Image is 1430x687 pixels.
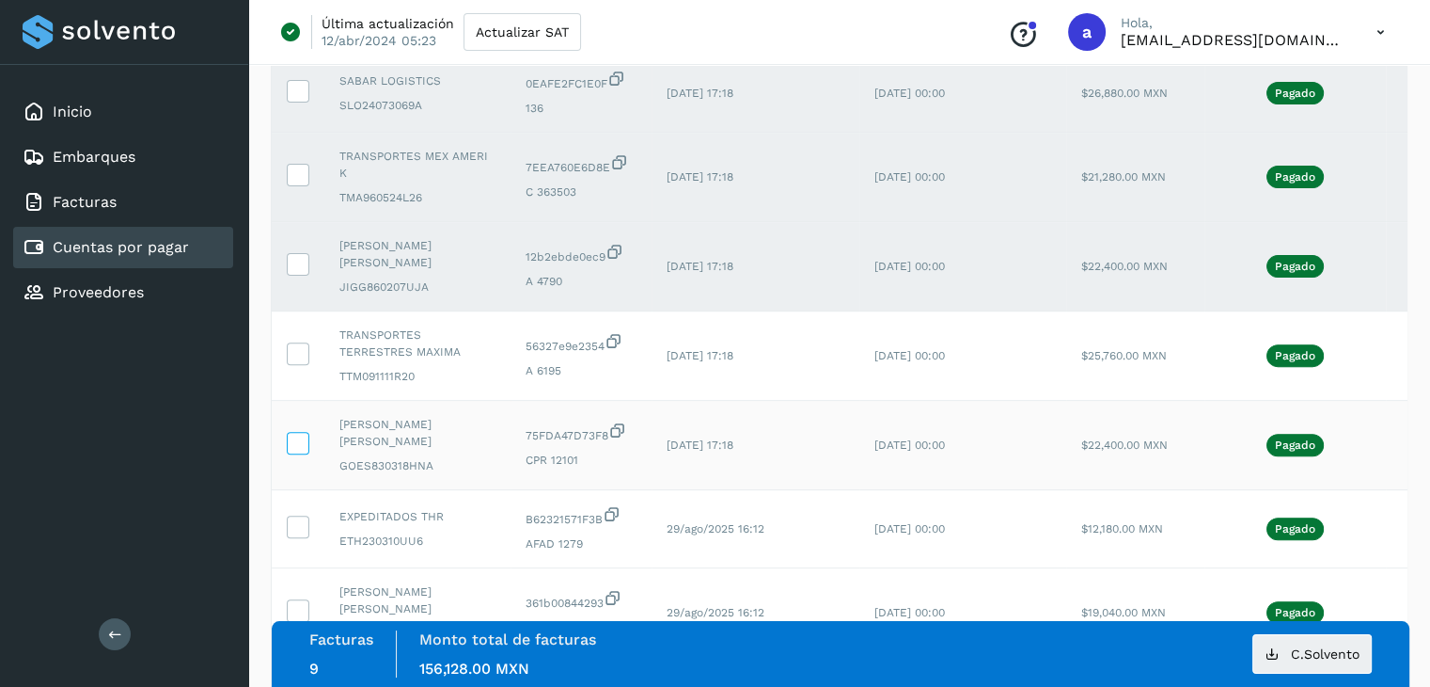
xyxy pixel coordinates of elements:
[53,238,189,256] a: Cuentas por pagar
[1121,31,1346,49] p: admon@logicen.com.mx
[339,97,495,114] span: SLO24073069A
[526,452,636,469] span: CPR 12101
[1275,606,1315,619] p: Pagado
[526,153,636,176] span: 7EEA760E6D8E
[464,13,581,51] button: Actualizar SAT
[526,535,636,552] span: AFAD 1279
[339,583,495,617] span: [PERSON_NAME] [PERSON_NAME]
[667,260,733,273] span: [DATE] 17:18
[526,332,636,355] span: 56327e9e2354
[667,439,733,452] span: [DATE] 17:18
[526,505,636,528] span: B62321571F3B
[874,87,945,100] span: [DATE] 00:00
[874,522,945,535] span: [DATE] 00:00
[1275,260,1315,273] p: Pagado
[419,660,529,678] span: 156,128.00 MXN
[322,15,454,32] p: Última actualización
[339,279,495,296] span: JIGG860207UJA
[1081,522,1163,535] span: $12,180.00 MXN
[476,25,569,39] span: Actualizar SAT
[13,91,233,133] div: Inicio
[667,170,733,184] span: [DATE] 17:18
[874,170,945,184] span: [DATE] 00:00
[13,272,233,313] div: Proveedores
[1252,634,1372,674] button: C.Solvento
[339,237,495,271] span: [PERSON_NAME] [PERSON_NAME]
[667,522,764,535] span: 29/ago/2025 16:12
[667,87,733,100] span: [DATE] 17:18
[322,32,436,49] p: 12/abr/2024 05:23
[13,182,233,223] div: Facturas
[419,631,596,648] label: Monto total de facturas
[339,416,495,450] span: [PERSON_NAME] [PERSON_NAME]
[53,103,92,120] a: Inicio
[13,227,233,268] div: Cuentas por pagar
[1081,260,1168,273] span: $22,400.00 MXN
[874,260,945,273] span: [DATE] 00:00
[526,243,636,265] span: 12b2ebde0ec9
[339,508,495,525] span: EXPEDITADOS THR
[874,439,945,452] span: [DATE] 00:00
[526,184,636,200] span: C 363503
[309,631,373,648] label: Facturas
[1275,349,1315,362] p: Pagado
[1275,87,1315,100] p: Pagado
[309,660,319,678] span: 9
[526,589,636,612] span: 361b00844293
[874,349,945,362] span: [DATE] 00:00
[1081,170,1166,184] span: $21,280.00 MXN
[339,327,495,360] span: TRANSPORTES TERRESTRES MAXIMA
[53,193,117,211] a: Facturas
[13,136,233,178] div: Embarques
[1081,439,1168,452] span: $22,400.00 MXN
[1275,522,1315,535] p: Pagado
[526,100,636,117] span: 136
[339,189,495,206] span: TMA960524L26
[526,70,636,92] span: 0EAFE2FC1E0F
[526,362,636,379] span: A 6195
[1275,439,1315,452] p: Pagado
[526,422,636,444] span: 75FDA47D73F8
[1275,170,1315,184] p: Pagado
[339,368,495,385] span: TTM091111R20
[339,457,495,474] span: GOES830318HNA
[1081,349,1167,362] span: $25,760.00 MXN
[1291,647,1359,661] span: C.Solvento
[526,273,636,290] span: A 4790
[874,606,945,619] span: [DATE] 00:00
[339,533,495,550] span: ETH230310UU6
[339,72,495,89] span: SABAR LOGISTICS
[53,148,135,166] a: Embarques
[53,283,144,301] a: Proveedores
[339,148,495,182] span: TRANSPORTES MEX AMERI K
[1081,87,1168,100] span: $26,880.00 MXN
[526,619,636,636] span: A 4695
[1121,15,1346,31] p: Hola,
[667,349,733,362] span: [DATE] 17:18
[1081,606,1166,619] span: $19,040.00 MXN
[667,606,764,619] span: 29/ago/2025 16:12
